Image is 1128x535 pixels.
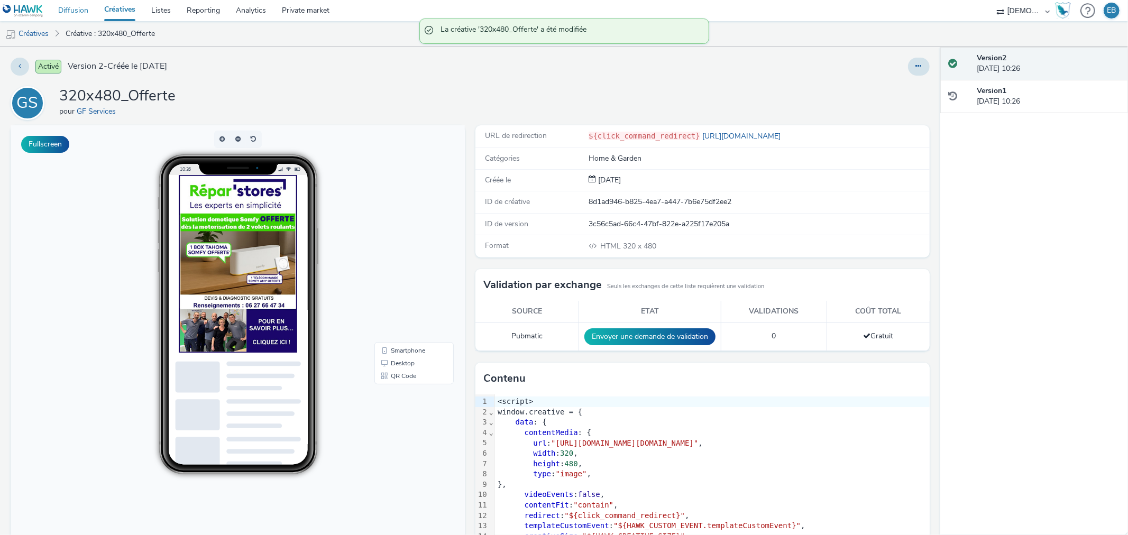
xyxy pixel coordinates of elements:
span: "contain" [573,501,613,509]
div: 8d1ad946-b825-4ea7-a447-7b6e75df2ee2 [589,197,928,207]
div: : , [494,500,929,511]
th: Validations [721,301,827,322]
div: 13 [475,521,489,531]
li: Desktop [366,232,441,244]
span: Activé [35,60,61,73]
span: "${HAWK_CUSTOM_EVENT.templateCustomEvent}" [613,521,801,530]
span: "image" [556,469,587,478]
th: Source [475,301,579,322]
div: : , [494,459,929,469]
li: QR Code [366,244,441,257]
span: pour [59,106,77,116]
div: 11 [475,500,489,511]
div: 4 [475,428,489,438]
span: Gratuit [863,331,893,341]
span: 10:26 [169,41,180,47]
div: [DATE] 10:26 [977,53,1120,75]
div: : { [494,417,929,428]
img: mobile [5,29,16,40]
span: 0 [772,331,776,341]
span: Smartphone [380,222,415,228]
div: : , [494,438,929,449]
span: videoEvents [525,490,574,499]
span: La créative '320x480_Offerte' a été modifiée [441,24,698,38]
span: Fold line [489,408,494,416]
div: : , [494,490,929,500]
code: ${click_command_redirect} [589,132,700,140]
div: window.creative = { [494,407,929,418]
div: Home & Garden [589,153,928,164]
div: 1 [475,396,489,407]
strong: Version 1 [977,86,1006,96]
span: 320 [560,449,573,457]
span: type [533,469,551,478]
span: URL de redirection [485,131,547,141]
div: 3c56c5ad-66c4-47bf-822e-a225f17e205a [589,219,928,229]
div: 9 [475,479,489,490]
span: Catégories [485,153,520,163]
span: contentMedia [525,428,578,437]
h3: Validation par exchange [483,277,602,293]
li: Smartphone [366,219,441,232]
div: : , [494,448,929,459]
span: [DATE] [596,175,621,185]
span: height [533,459,560,468]
div: EB [1107,3,1116,19]
span: templateCustomEvent [525,521,609,530]
span: ID de créative [485,197,530,207]
div: Création 29 septembre 2025, 10:26 [596,175,621,186]
div: 7 [475,459,489,469]
span: url [533,439,546,447]
span: "${click_command_redirect}" [565,511,685,520]
h1: 320x480_Offerte [59,86,176,106]
div: 12 [475,511,489,521]
span: Fold line [489,418,494,426]
div: 8 [475,469,489,479]
span: data [516,418,534,426]
div: 5 [475,438,489,448]
span: ID de version [485,219,528,229]
div: : , [494,521,929,531]
div: }, [494,479,929,490]
div: : , [494,469,929,479]
small: Seuls les exchanges de cette liste requièrent une validation [607,282,764,291]
th: Coût total [827,301,930,322]
td: Pubmatic [475,322,579,350]
div: <script> [494,396,929,407]
h3: Contenu [483,371,526,386]
div: 3 [475,417,489,428]
button: Fullscreen [21,136,69,153]
div: 2 [475,407,489,418]
span: width [533,449,555,457]
span: Version 2 - Créée le [DATE] [68,60,167,72]
strong: Version 2 [977,53,1006,63]
div: [DATE] 10:26 [977,86,1120,107]
span: HTML [600,241,623,251]
div: GS [17,88,39,118]
a: GF Services [77,106,120,116]
span: QR Code [380,247,406,254]
span: false [578,490,600,499]
span: contentFit [525,501,569,509]
a: Créative : 320x480_Offerte [60,21,160,47]
span: Format [485,241,509,251]
span: "[URL][DOMAIN_NAME][DOMAIN_NAME]" [551,439,698,447]
div: 10 [475,490,489,500]
span: Créée le [485,175,511,185]
span: redirect [525,511,560,520]
div: 6 [475,448,489,459]
div: : , [494,511,929,521]
span: Fold line [489,428,494,437]
img: Hawk Academy [1055,2,1071,19]
a: Hawk Academy [1055,2,1075,19]
span: Desktop [380,235,404,241]
a: [URL][DOMAIN_NAME] [700,131,785,141]
button: Envoyer une demande de validation [584,328,716,345]
span: 320 x 480 [599,241,656,251]
img: undefined Logo [3,4,43,17]
span: 480 [565,459,578,468]
th: Etat [579,301,721,322]
a: GS [11,98,49,108]
div: : { [494,428,929,438]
